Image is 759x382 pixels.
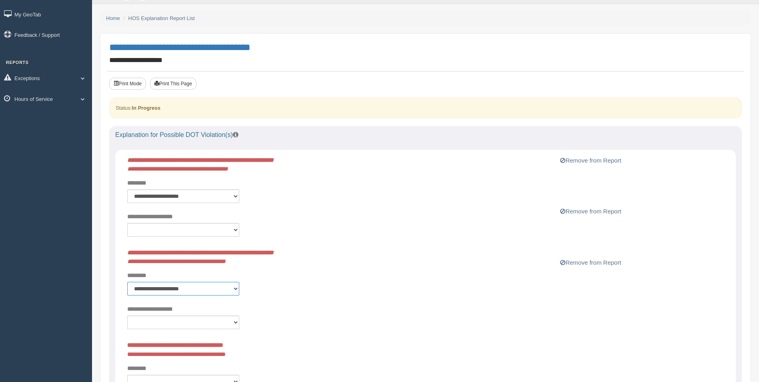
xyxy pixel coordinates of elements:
button: Remove from Report [558,207,623,216]
button: Remove from Report [558,258,623,267]
div: Explanation for Possible DOT Violation(s) [109,126,742,144]
button: Print This Page [150,78,196,90]
strong: In Progress [132,105,160,111]
a: Home [106,15,120,21]
div: Status: [109,98,742,118]
a: HOS Explanation Report List [128,15,195,21]
button: Remove from Report [558,156,623,165]
button: Print Mode [109,78,146,90]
